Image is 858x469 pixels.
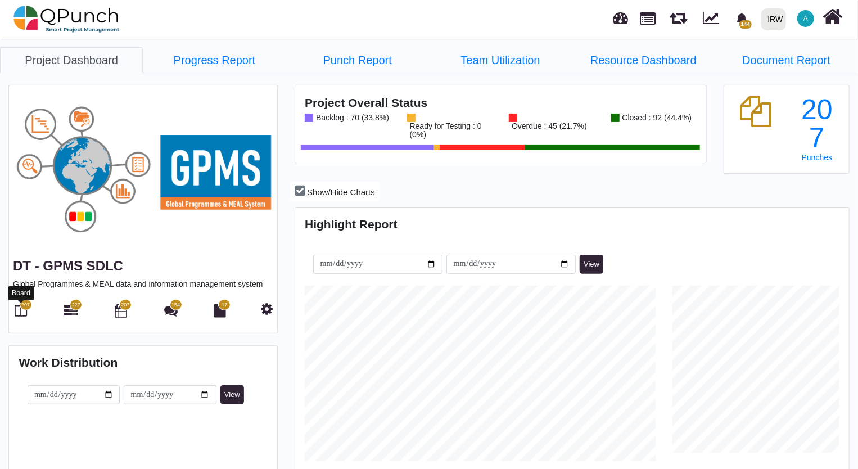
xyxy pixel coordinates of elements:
[313,114,389,122] div: Backlog : 70 (33.8%)
[307,187,375,197] span: Show/Hide Charts
[115,304,127,317] i: Calendar
[620,114,692,122] div: Closed : 92 (44.4%)
[795,96,839,152] div: 207
[171,301,180,309] span: 154
[768,10,783,29] div: IRW
[795,96,839,162] a: 207 Punches
[802,153,832,162] span: Punches
[13,2,120,36] img: qpunch-sp.fa6292f.png
[407,122,492,139] div: Ready for Testing : 0 (0%)
[13,258,123,273] a: DT - GPMS SDLC
[286,47,429,73] a: Punch Report
[697,1,729,38] div: Dynamic Report
[64,304,78,317] i: Gantt
[64,308,78,317] a: 227
[803,15,808,22] span: A
[580,255,603,274] button: View
[429,47,572,73] li: DT - GPMS SDLC
[823,6,843,28] i: Home
[19,355,268,369] h4: Work Distribution
[21,301,30,309] span: 207
[736,13,748,25] svg: bell fill
[791,1,821,37] a: A
[222,301,227,309] span: 17
[214,304,226,317] i: Document Library
[305,96,696,110] h4: Project Overall Status
[305,217,839,231] h4: Highlight Report
[572,47,715,73] a: Resource Dashboard
[715,47,858,73] a: Document Report
[220,385,244,404] button: View
[13,278,273,290] p: Global Programmes & MEAL data and information management system
[290,182,380,201] button: Show/Hide Charts
[429,47,572,73] a: Team Utilization
[164,304,178,317] i: Punch Discussion
[732,8,752,29] div: Notification
[121,301,129,309] span: 207
[613,7,629,24] span: Dashboard
[509,122,587,130] div: Overdue : 45 (21.7%)
[261,302,273,315] i: Project Settings
[72,301,80,309] span: 227
[143,47,286,73] a: Progress Report
[8,286,34,300] div: Board
[729,1,757,36] a: bell fill144
[640,7,656,25] span: Projects
[670,6,687,24] span: Releases
[739,20,751,29] span: 144
[756,1,791,38] a: IRW
[797,10,814,27] span: Assem.kassim@irworldwide.org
